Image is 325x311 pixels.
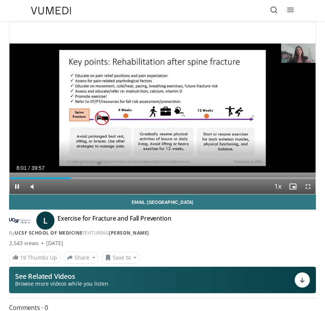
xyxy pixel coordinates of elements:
[58,215,171,227] h4: Exercise for Fracture and Fall Prevention
[15,280,108,288] span: Browse more videos while you listen
[9,239,39,247] span: 2,543 views
[36,211,54,230] a: L
[9,267,316,293] button: See Related Videos Browse more videos while you listen
[9,215,30,227] img: UCSF School of Medicine
[300,179,316,194] button: Fullscreen
[9,194,316,210] a: Email [GEOGRAPHIC_DATA]
[9,230,316,236] div: By FEATURING
[9,252,61,263] a: 19 Thumbs Up
[9,22,316,194] video-js: Video Player
[15,272,108,280] p: See Related Videos
[15,230,83,236] a: UCSF School of Medicine
[285,179,300,194] button: Enable picture-in-picture mode
[9,177,316,179] div: Progress Bar
[102,252,140,264] button: Save to
[109,230,149,236] a: [PERSON_NAME]
[28,165,30,171] span: /
[64,252,99,264] button: Share
[9,179,25,194] button: Pause
[16,165,26,171] span: 8:01
[25,179,40,194] button: Mute
[270,179,285,194] button: Playback Rate
[31,7,71,14] img: VuMedi Logo
[46,239,63,247] div: [DATE]
[31,165,45,171] span: 39:57
[20,254,26,261] span: 19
